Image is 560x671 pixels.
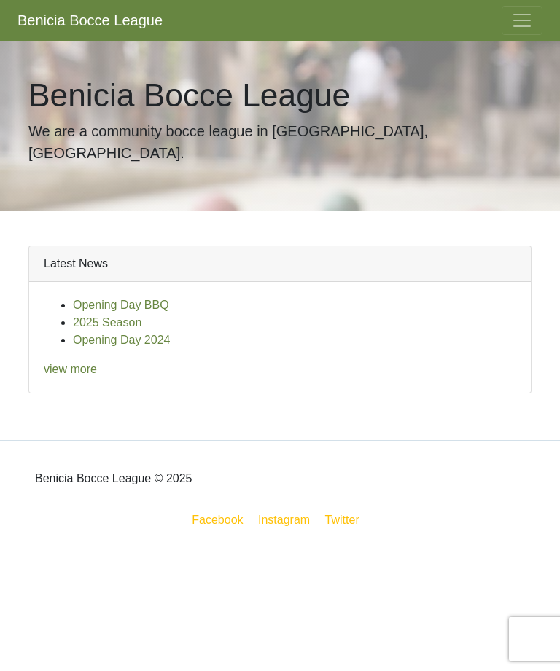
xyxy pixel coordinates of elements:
a: Opening Day BBQ [73,299,169,311]
a: Facebook [189,511,246,529]
a: 2025 Season [73,316,141,329]
div: Latest News [29,246,531,282]
p: We are a community bocce league in [GEOGRAPHIC_DATA], [GEOGRAPHIC_DATA]. [28,120,532,164]
a: Twitter [322,511,371,529]
div: Benicia Bocce League © 2025 [17,452,542,505]
a: Opening Day 2024 [73,334,170,346]
a: view more [44,363,97,375]
a: Instagram [255,511,313,529]
a: Benicia Bocce League [17,6,163,35]
h1: Benicia Bocce League [28,76,532,114]
button: Toggle navigation [502,6,542,35]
